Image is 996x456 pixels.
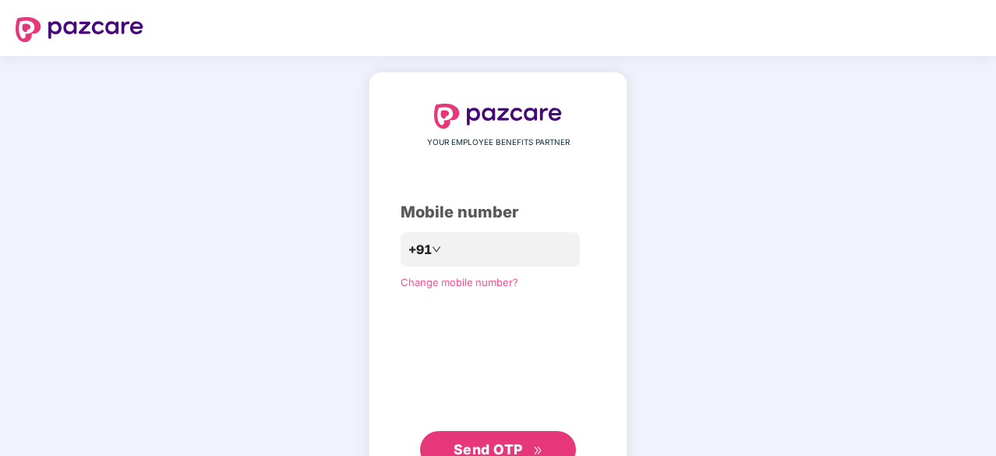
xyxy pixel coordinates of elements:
div: Mobile number [401,200,595,224]
span: YOUR EMPLOYEE BENEFITS PARTNER [427,136,570,149]
span: double-right [533,446,543,456]
img: logo [434,104,562,129]
img: logo [16,17,143,42]
a: Change mobile number? [401,276,518,288]
span: +91 [408,240,432,260]
span: down [432,245,441,254]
